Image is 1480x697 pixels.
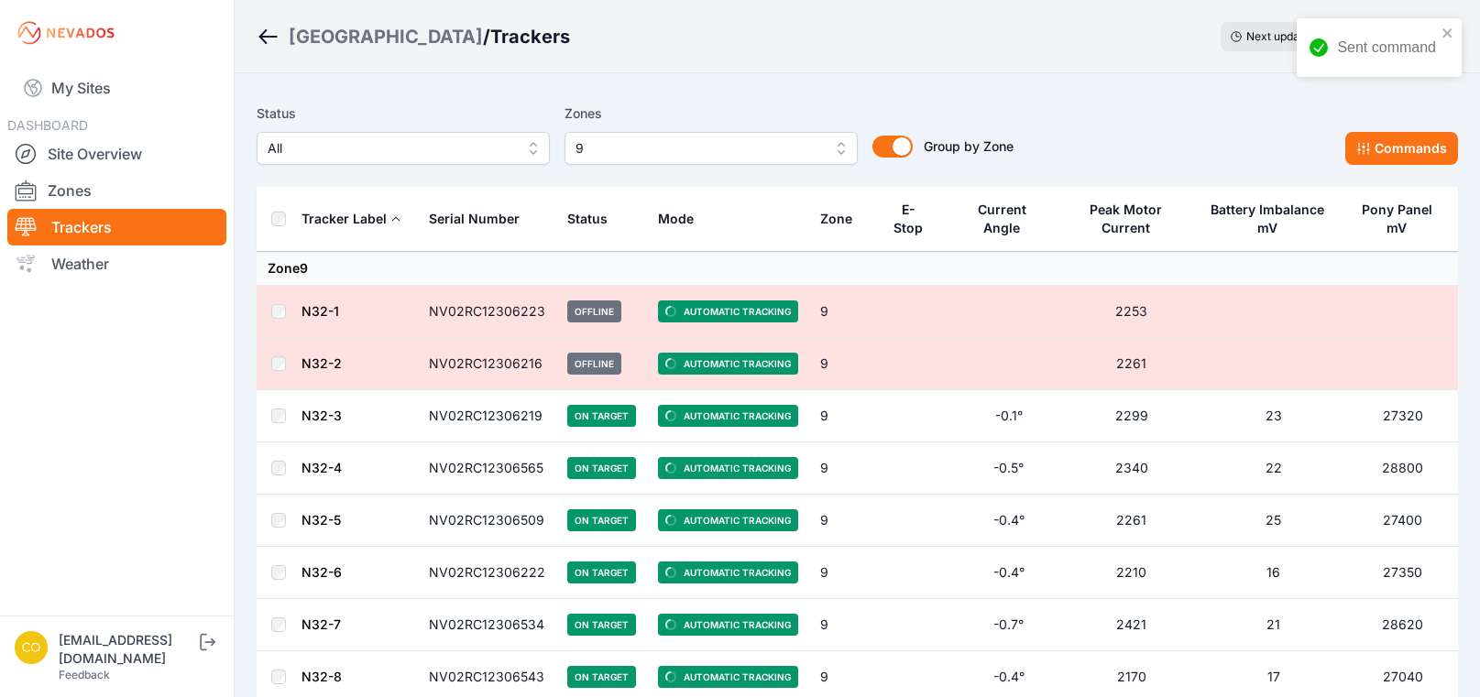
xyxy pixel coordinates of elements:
[418,338,556,390] td: NV02RC12306216
[1064,390,1199,442] td: 2299
[418,390,556,442] td: NV02RC12306219
[658,666,798,688] span: Automatic Tracking
[7,209,226,245] a: Trackers
[658,353,798,375] span: Automatic Tracking
[953,495,1065,547] td: -0.4°
[59,631,196,668] div: [EMAIL_ADDRESS][DOMAIN_NAME]
[567,666,636,688] span: On Target
[658,614,798,636] span: Automatic Tracking
[301,616,341,632] a: N32-7
[1064,286,1199,338] td: 2253
[490,24,570,49] h3: Trackers
[1337,37,1436,59] div: Sent command
[1348,390,1458,442] td: 27320
[809,547,878,599] td: 9
[809,495,878,547] td: 9
[809,286,878,338] td: 9
[7,172,226,209] a: Zones
[301,303,339,319] a: N32-1
[953,390,1065,442] td: -0.1°
[1348,599,1458,651] td: 28620
[809,442,878,495] td: 9
[924,138,1014,154] span: Group by Zone
[1064,442,1199,495] td: 2340
[257,252,1458,286] td: Zone 9
[964,188,1054,250] button: Current Angle
[1064,495,1199,547] td: 2261
[1246,29,1321,43] span: Next update in
[257,103,550,125] label: Status
[567,457,636,479] span: On Target
[7,66,226,110] a: My Sites
[658,509,798,531] span: Automatic Tracking
[1199,442,1347,495] td: 22
[964,201,1040,237] div: Current Angle
[1064,338,1199,390] td: 2261
[483,24,490,49] span: /
[1064,547,1199,599] td: 2210
[1199,495,1347,547] td: 25
[567,614,636,636] span: On Target
[301,408,342,423] a: N32-3
[953,442,1065,495] td: -0.5°
[301,460,342,475] a: N32-4
[301,197,401,241] button: Tracker Label
[1345,132,1458,165] button: Commands
[418,599,556,651] td: NV02RC12306534
[418,495,556,547] td: NV02RC12306509
[565,103,858,125] label: Zones
[1075,201,1175,237] div: Peak Motor Current
[809,599,878,651] td: 9
[7,136,226,172] a: Site Overview
[1210,188,1336,250] button: Battery Imbalance mV
[567,509,636,531] span: On Target
[953,599,1065,651] td: -0.7°
[576,137,821,159] span: 9
[1199,547,1347,599] td: 16
[567,197,622,241] button: Status
[418,547,556,599] td: NV02RC12306222
[257,13,570,60] nav: Breadcrumb
[268,137,513,159] span: All
[301,210,387,228] div: Tracker Label
[820,197,867,241] button: Zone
[1442,26,1454,40] button: close
[59,668,110,681] a: Feedback
[1348,547,1458,599] td: 27350
[257,132,550,165] button: All
[658,405,798,427] span: Automatic Tracking
[809,390,878,442] td: 9
[1199,599,1347,651] td: 21
[658,561,798,583] span: Automatic Tracking
[953,547,1065,599] td: -0.4°
[567,210,608,228] div: Status
[1348,442,1458,495] td: 28800
[301,512,341,528] a: N32-5
[889,201,928,237] div: E-Stop
[658,457,798,479] span: Automatic Tracking
[301,355,342,371] a: N32-2
[889,188,942,250] button: E-Stop
[301,564,342,580] a: N32-6
[1210,201,1323,237] div: Battery Imbalance mV
[1359,201,1435,237] div: Pony Panel mV
[1199,390,1347,442] td: 23
[418,442,556,495] td: NV02RC12306565
[429,210,520,228] div: Serial Number
[301,669,342,684] a: N32-8
[658,300,798,322] span: Automatic Tracking
[567,353,621,375] span: Offline
[7,117,88,133] span: DASHBOARD
[567,405,636,427] span: On Target
[15,18,117,48] img: Nevados
[809,338,878,390] td: 9
[1075,188,1188,250] button: Peak Motor Current
[567,300,621,322] span: Offline
[567,561,636,583] span: On Target
[15,631,48,664] img: controlroomoperator@invenergy.com
[1064,599,1199,651] td: 2421
[418,286,556,338] td: NV02RC12306223
[658,197,708,241] button: Mode
[289,24,483,49] div: [GEOGRAPHIC_DATA]
[820,210,852,228] div: Zone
